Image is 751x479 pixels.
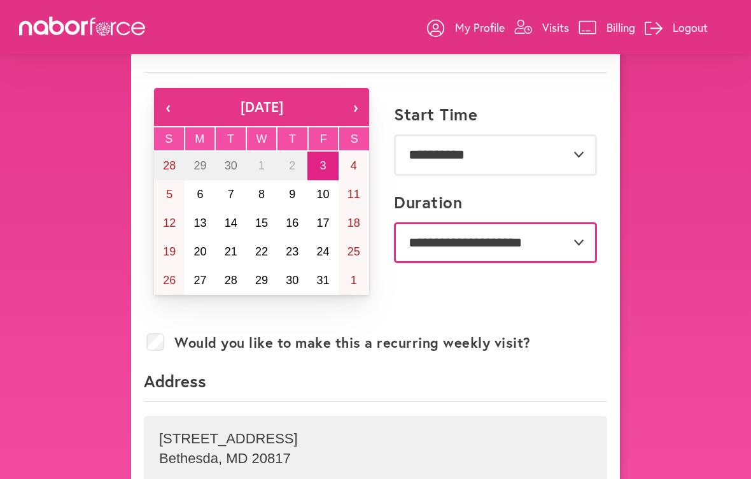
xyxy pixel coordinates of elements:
abbr: Saturday [351,132,358,145]
button: [DATE] [182,88,341,126]
abbr: October 14, 2025 [225,217,237,229]
abbr: October 10, 2025 [317,188,330,201]
abbr: October 11, 2025 [347,188,360,201]
button: October 4, 2025 [339,152,369,180]
button: October 23, 2025 [277,238,307,266]
label: Start Time [394,104,477,124]
abbr: Friday [320,132,327,145]
button: October 24, 2025 [307,238,338,266]
abbr: October 18, 2025 [347,217,360,229]
abbr: Thursday [289,132,296,145]
abbr: October 26, 2025 [163,274,176,287]
abbr: October 16, 2025 [286,217,298,229]
abbr: October 17, 2025 [317,217,330,229]
a: Billing [579,8,635,46]
a: My Profile [427,8,505,46]
button: October 29, 2025 [246,266,277,295]
abbr: October 1, 2025 [258,159,265,172]
abbr: October 30, 2025 [286,274,298,287]
abbr: October 12, 2025 [163,217,176,229]
abbr: Wednesday [256,132,267,145]
abbr: October 9, 2025 [289,188,295,201]
button: September 28, 2025 [154,152,185,180]
abbr: October 22, 2025 [255,245,268,258]
button: October 3, 2025 [307,152,338,180]
button: October 31, 2025 [307,266,338,295]
button: September 30, 2025 [216,152,246,180]
button: ‹ [154,88,182,126]
button: October 25, 2025 [339,238,369,266]
p: Bethesda , MD 20817 [159,450,592,467]
abbr: November 1, 2025 [351,274,357,287]
abbr: October 31, 2025 [317,274,330,287]
abbr: October 6, 2025 [197,188,203,201]
label: Duration [394,192,462,212]
abbr: September 29, 2025 [193,159,206,172]
button: October 14, 2025 [216,209,246,238]
button: October 13, 2025 [185,209,215,238]
button: October 30, 2025 [277,266,307,295]
button: November 1, 2025 [339,266,369,295]
button: › [341,88,369,126]
abbr: October 15, 2025 [255,217,268,229]
button: October 15, 2025 [246,209,277,238]
button: October 9, 2025 [277,180,307,209]
button: October 28, 2025 [216,266,246,295]
button: October 7, 2025 [216,180,246,209]
button: October 11, 2025 [339,180,369,209]
abbr: October 4, 2025 [351,159,357,172]
a: Visits [514,8,569,46]
button: October 27, 2025 [185,266,215,295]
button: October 6, 2025 [185,180,215,209]
button: October 26, 2025 [154,266,185,295]
label: Would you like to make this a recurring weekly visit? [174,334,531,351]
button: October 12, 2025 [154,209,185,238]
abbr: October 7, 2025 [228,188,234,201]
abbr: October 8, 2025 [258,188,265,201]
button: October 10, 2025 [307,180,338,209]
button: October 20, 2025 [185,238,215,266]
button: October 18, 2025 [339,209,369,238]
abbr: October 5, 2025 [166,188,172,201]
abbr: October 23, 2025 [286,245,298,258]
button: October 21, 2025 [216,238,246,266]
p: [STREET_ADDRESS] [159,431,592,447]
abbr: October 29, 2025 [255,274,268,287]
abbr: October 19, 2025 [163,245,176,258]
button: September 29, 2025 [185,152,215,180]
button: October 19, 2025 [154,238,185,266]
abbr: September 28, 2025 [163,159,176,172]
p: Visits [542,20,569,35]
abbr: October 27, 2025 [193,274,206,287]
abbr: September 30, 2025 [225,159,237,172]
p: My Profile [455,20,505,35]
p: Billing [607,20,635,35]
abbr: October 21, 2025 [225,245,237,258]
abbr: October 24, 2025 [317,245,330,258]
button: October 8, 2025 [246,180,277,209]
abbr: Sunday [165,132,172,145]
button: October 16, 2025 [277,209,307,238]
abbr: October 28, 2025 [225,274,237,287]
button: October 1, 2025 [246,152,277,180]
abbr: Monday [195,132,204,145]
abbr: Tuesday [227,132,234,145]
button: October 22, 2025 [246,238,277,266]
abbr: October 3, 2025 [320,159,326,172]
abbr: October 2, 2025 [289,159,295,172]
p: Address [144,370,607,402]
abbr: October 20, 2025 [193,245,206,258]
button: October 2, 2025 [277,152,307,180]
a: Logout [645,8,708,46]
abbr: October 25, 2025 [347,245,360,258]
button: October 5, 2025 [154,180,185,209]
p: Logout [673,20,708,35]
abbr: October 13, 2025 [193,217,206,229]
button: October 17, 2025 [307,209,338,238]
